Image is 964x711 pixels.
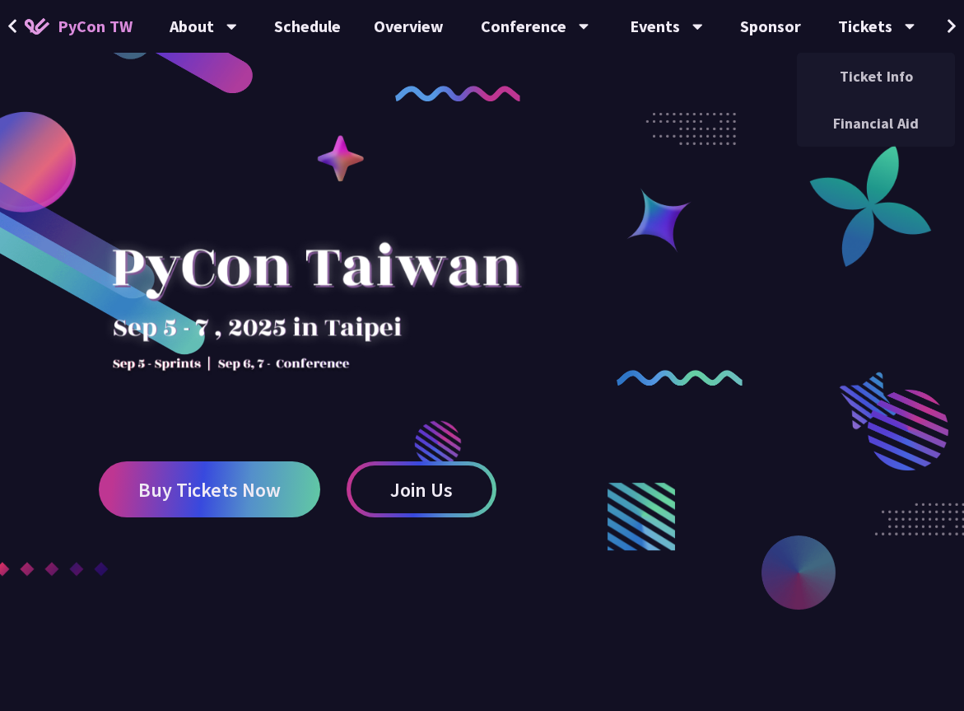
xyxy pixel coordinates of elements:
a: Buy Tickets Now [99,461,320,517]
img: Home icon of PyCon TW 2025 [25,18,49,35]
span: PyCon TW [58,14,133,39]
a: PyCon TW [8,6,149,47]
img: curly-2.e802c9f.png [617,370,742,386]
a: Financial Aid [797,104,955,143]
a: Ticket Info [797,57,955,96]
span: Join Us [390,479,453,500]
a: Join Us [347,461,496,517]
span: Buy Tickets Now [138,479,281,500]
img: curly-1.ebdbada.png [395,86,520,101]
